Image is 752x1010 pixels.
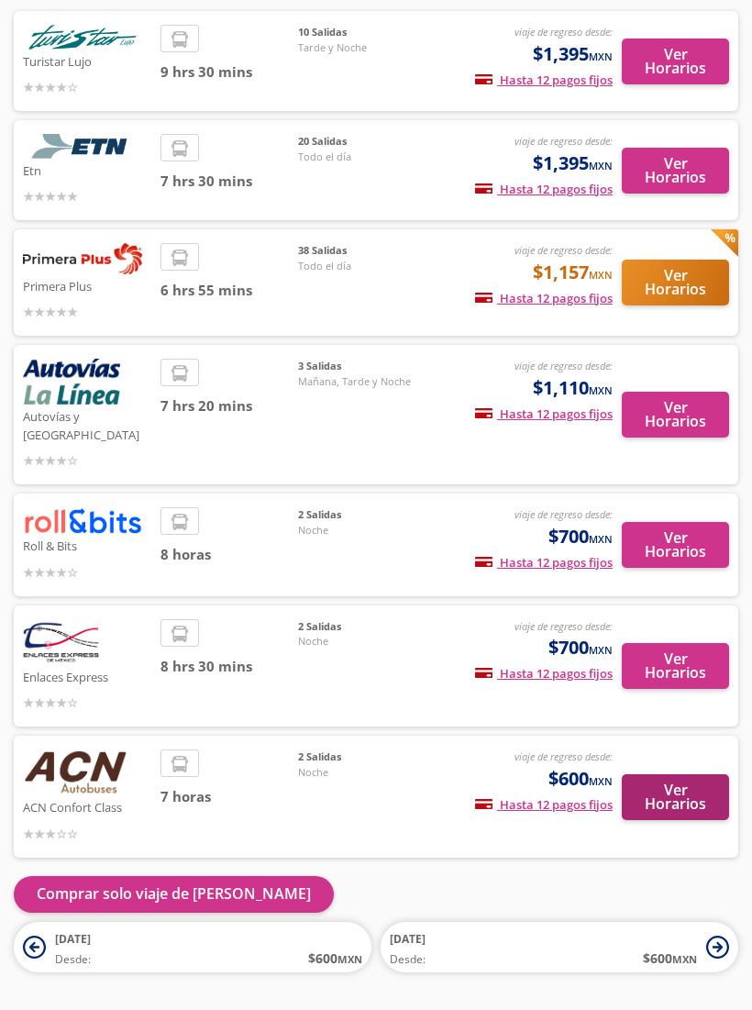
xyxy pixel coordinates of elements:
span: $600 [548,765,613,793]
span: 38 Salidas [298,243,426,259]
small: MXN [589,532,613,546]
span: $1,395 [533,150,613,177]
span: Hasta 12 pagos fijos [475,665,613,682]
em: viaje de regreso desde: [514,359,613,372]
span: Desde: [390,951,426,968]
span: 10 Salidas [298,25,426,40]
button: Ver Horarios [622,392,729,438]
span: $1,110 [533,374,613,402]
span: 8 horas [160,544,298,565]
button: Ver Horarios [622,148,729,194]
em: viaje de regreso desde: [514,507,613,521]
span: $700 [548,634,613,661]
img: Etn [23,134,142,159]
small: MXN [589,50,613,63]
span: [DATE] [55,931,91,947]
span: Hasta 12 pagos fijos [475,290,613,306]
span: Todo el día [298,259,426,274]
span: 2 Salidas [298,749,426,765]
span: Hasta 12 pagos fijos [475,405,613,422]
small: MXN [589,159,613,172]
button: Ver Horarios [622,522,729,568]
img: ACN Confort Class [23,749,127,795]
em: viaje de regreso desde: [514,25,613,39]
button: [DATE]Desde:$600MXN [14,922,371,972]
span: 2 Salidas [298,507,426,523]
span: Hasta 12 pagos fijos [475,72,613,88]
span: Noche [298,523,426,538]
img: Turistar Lujo [23,25,142,50]
button: Comprar solo viaje de [PERSON_NAME] [14,876,334,913]
p: Autovías y [GEOGRAPHIC_DATA] [23,405,151,444]
p: Roll & Bits [23,534,151,556]
span: Mañana, Tarde y Noche [298,374,426,390]
span: Hasta 12 pagos fijos [475,796,613,813]
span: $1,395 [533,40,613,68]
span: $ 600 [643,949,697,968]
p: Turistar Lujo [23,50,151,72]
img: Autovías y La Línea [23,359,120,405]
button: [DATE]Desde:$600MXN [381,922,738,972]
em: viaje de regreso desde: [514,243,613,257]
small: MXN [589,383,613,397]
span: Todo el día [298,150,426,165]
button: Ver Horarios [622,643,729,689]
small: MXN [337,952,362,966]
span: Tarde y Noche [298,40,426,56]
img: Enlaces Express [23,619,99,665]
img: Roll & Bits [23,507,142,534]
button: Ver Horarios [622,260,729,305]
span: Noche [298,634,426,649]
p: Primera Plus [23,274,151,296]
small: MXN [589,268,613,282]
em: viaje de regreso desde: [514,619,613,633]
span: $1,157 [533,259,613,286]
span: [DATE] [390,931,426,947]
small: MXN [672,952,697,966]
img: Primera Plus [23,243,142,274]
span: Hasta 12 pagos fijos [475,181,613,197]
em: viaje de regreso desde: [514,749,613,763]
small: MXN [589,774,613,788]
span: 6 hrs 55 mins [160,280,298,301]
p: Etn [23,159,151,181]
span: 7 horas [160,786,298,807]
span: 3 Salidas [298,359,426,374]
small: MXN [589,643,613,657]
span: 2 Salidas [298,619,426,635]
span: $700 [548,523,613,550]
em: viaje de regreso desde: [514,134,613,148]
span: 9 hrs 30 mins [160,61,298,83]
span: 7 hrs 20 mins [160,395,298,416]
span: Noche [298,765,426,781]
p: Enlaces Express [23,665,151,687]
button: Ver Horarios [622,39,729,84]
span: Desde: [55,951,91,968]
button: Ver Horarios [622,774,729,820]
p: ACN Confort Class [23,795,151,817]
span: Hasta 12 pagos fijos [475,554,613,571]
span: 7 hrs 30 mins [160,171,298,192]
span: 8 hrs 30 mins [160,656,298,677]
span: $ 600 [308,949,362,968]
span: 20 Salidas [298,134,426,150]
